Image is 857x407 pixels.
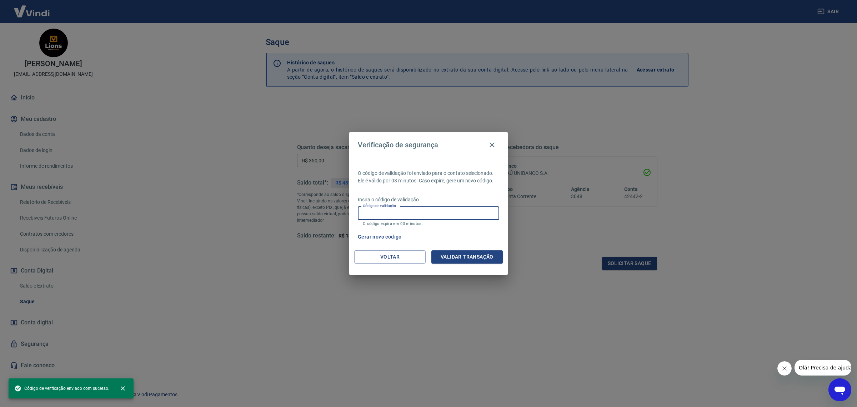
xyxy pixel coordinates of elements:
button: Validar transação [431,250,503,264]
button: Gerar novo código [355,230,405,244]
p: O código expira em 03 minutos. [363,221,494,226]
iframe: Fechar mensagem [777,361,792,376]
button: Voltar [354,250,426,264]
button: close [115,381,131,396]
span: Código de verificação enviado com sucesso. [14,385,109,392]
span: Olá! Precisa de ajuda? [4,5,60,11]
label: Código de validação [363,203,396,209]
p: Insira o código de validação [358,196,499,203]
iframe: Mensagem da empresa [795,360,851,376]
h4: Verificação de segurança [358,141,438,149]
p: O código de validação foi enviado para o contato selecionado. Ele é válido por 03 minutos. Caso e... [358,170,499,185]
iframe: Botão para abrir a janela de mensagens [828,378,851,401]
